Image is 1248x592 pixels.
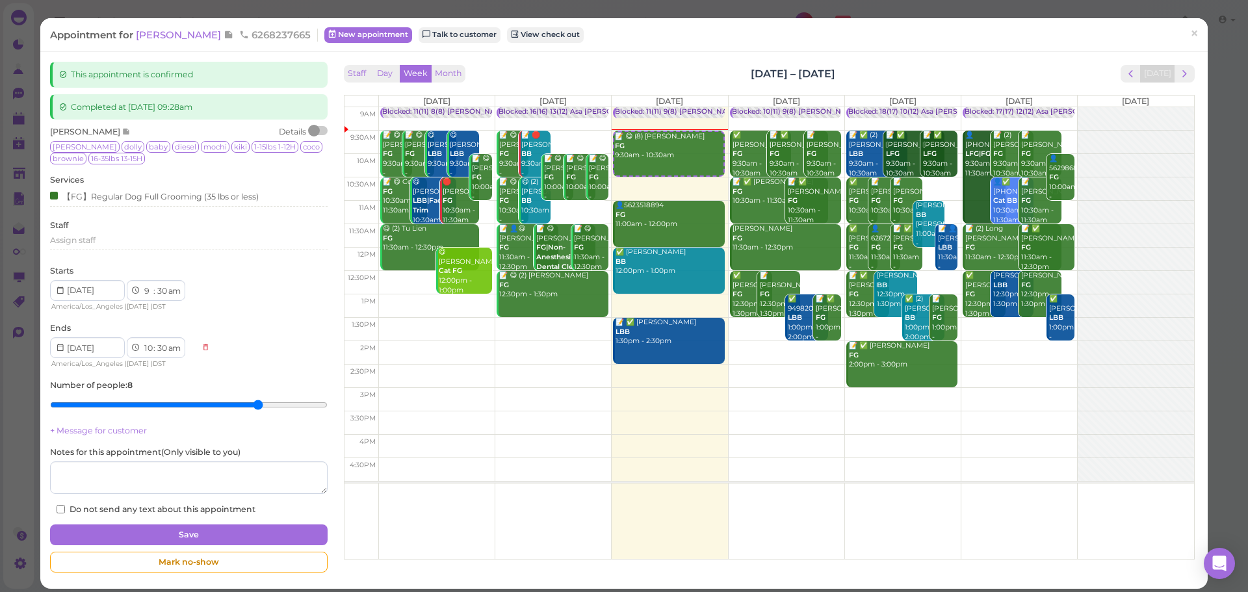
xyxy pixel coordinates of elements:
span: 4:30pm [350,461,376,469]
div: 📝 ✅ [PERSON_NAME] 1:00pm - 2:00pm [815,294,841,352]
span: dolly [122,141,144,153]
div: This appointment is confirmed [50,62,327,88]
div: | | [50,301,195,313]
b: FG [1021,149,1031,158]
span: coco [300,141,322,153]
b: BB [616,257,626,266]
input: Do not send any text about this appointment [57,505,65,513]
span: 3:30pm [350,414,376,422]
b: FG [993,149,1003,158]
b: LBB [616,328,630,336]
div: 📝 ✅ [PERSON_NAME] 9:30am - 10:30am [885,131,945,178]
div: 📝 😋 [PERSON_NAME] 9:30am - 10:30am [382,131,412,188]
span: [DATE] [889,96,916,106]
div: 📝 😋 Coco 10:30am - 11:30am [382,177,427,216]
b: LFG|FG [965,149,991,158]
b: FG [499,243,509,251]
b: Cat BB [993,196,1017,205]
b: FG [849,196,859,205]
div: Blocked: 11(11) 9(8) [PERSON_NAME] • Appointment [615,107,793,117]
b: FG [1021,281,1031,289]
div: 📝 😋 [PERSON_NAME] 10:00am - 11:00am [588,154,608,211]
span: 1-15lbs 1-12H [252,141,298,153]
div: 📝 😋 [PERSON_NAME] 10:30am - 11:30am [499,177,528,235]
div: [PERSON_NAME] [PERSON_NAME] 11:00am - 12:00pm [915,201,945,258]
div: 📝 [PERSON_NAME] 10:30am - 11:30am [870,177,900,235]
span: DST [153,302,166,311]
button: Staff [344,65,370,83]
b: FG [472,173,482,181]
div: 📝 🛑 [PERSON_NAME] 9:30am - 10:30am [521,131,551,188]
b: FG [965,243,975,251]
b: FG [589,173,599,181]
div: ✅ [PERSON_NAME] 12:30pm - 1:30pm [965,271,1006,318]
b: BB [877,281,887,289]
div: 📝 😋 (2) [PERSON_NAME] 12:30pm - 1:30pm [499,271,608,300]
a: [PERSON_NAME] [136,29,236,41]
div: 📝 ✅ [PERSON_NAME] 2:00pm - 3:00pm [848,341,958,370]
b: LFG [886,149,900,158]
label: Staff [50,220,68,231]
b: LBB [428,149,442,158]
label: Notes for this appointment ( Only visible to you ) [50,446,240,458]
div: 📝 ✅ [PERSON_NAME] 11:30am - 12:30pm [892,224,922,281]
b: FG [616,211,625,219]
div: 📝 ✅ (2) [PERSON_NAME] 9:30am - 10:30am [848,131,908,178]
b: FG [893,196,903,205]
b: FG [807,149,816,158]
button: [DATE] [1140,65,1175,83]
div: 📝 😋 [PERSON_NAME] 9:30am - 10:30am [404,131,434,188]
div: 📝 😋 [PERSON_NAME] 10:00am - 11:00am [565,154,595,211]
span: baby [146,141,170,153]
span: America/Los_Angeles [51,359,123,368]
div: 😋 [PERSON_NAME] 9:30am - 10:30am [427,131,457,188]
b: FG [574,243,584,251]
div: 📝 [PERSON_NAME] 10:30am - 11:30am [1020,177,1061,225]
span: Note [224,29,236,41]
b: FG [733,290,742,298]
button: Save [50,524,327,545]
button: Week [400,65,432,83]
span: [PERSON_NAME] [50,127,122,136]
b: FG [499,149,509,158]
b: FG [849,290,859,298]
b: FG [849,351,859,359]
div: 📝 (2) [PERSON_NAME] 9:30am - 10:30am [993,131,1033,178]
button: next [1175,65,1195,83]
span: 12:30pm [348,274,376,282]
div: [PERSON_NAME] 12:30pm - 1:30pm [876,271,917,309]
div: 📝 (2) Long [PERSON_NAME] 11:30am - 12:30pm [965,224,1061,263]
a: × [1182,19,1206,49]
span: 12pm [357,250,376,259]
div: [PERSON_NAME] 12:30pm - 1:30pm [993,271,1033,309]
div: 📝 😋 [PERSON_NAME] 11:30am - 12:30pm [536,224,595,291]
span: 10:30am [347,180,376,188]
span: [PERSON_NAME] [136,29,224,41]
div: 🛑 [PERSON_NAME] 10:30am - 11:30am [442,177,479,225]
div: Blocked: 17(17) 12(12) Asa [PERSON_NAME] [PERSON_NAME] • Appointment [965,107,1228,117]
div: [PERSON_NAME] 11:30am - 12:30pm [732,224,842,253]
b: FG [932,313,942,322]
div: ✅ [PERSON_NAME] 1:00pm - 2:00pm [1048,294,1074,352]
span: 16-35lbs 13-15H [88,153,145,164]
div: 📝 😋 [PERSON_NAME] 11:30am - 12:30pm [573,224,608,272]
span: [DATE] [423,96,450,106]
span: [DATE] [773,96,800,106]
div: 👤6267235155 11:30am - 12:30pm [870,224,900,281]
div: 📝 [PERSON_NAME] 12:30pm - 1:30pm [759,271,800,318]
span: 9:30am [350,133,376,142]
div: ✅ [PERSON_NAME] 12:00pm - 1:00pm [615,248,725,276]
a: + Message for customer [50,426,147,435]
span: 2:30pm [350,367,376,376]
span: 1pm [361,297,376,305]
b: 8 [127,380,133,390]
b: FG [544,173,554,181]
div: 📝 [PERSON_NAME] 9:30am - 10:30am [1020,131,1061,178]
b: LBB [788,313,802,322]
div: 😋 [PERSON_NAME] 12:00pm - 1:00pm [438,248,492,295]
span: DST [153,359,166,368]
b: LBB [938,243,952,251]
div: 📝 😋 (4) [PERSON_NAME] 9:30am - 10:30am [499,131,528,188]
b: LBB [1049,313,1063,322]
div: ✅ 9498209836 1:00pm - 2:00pm [787,294,828,342]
